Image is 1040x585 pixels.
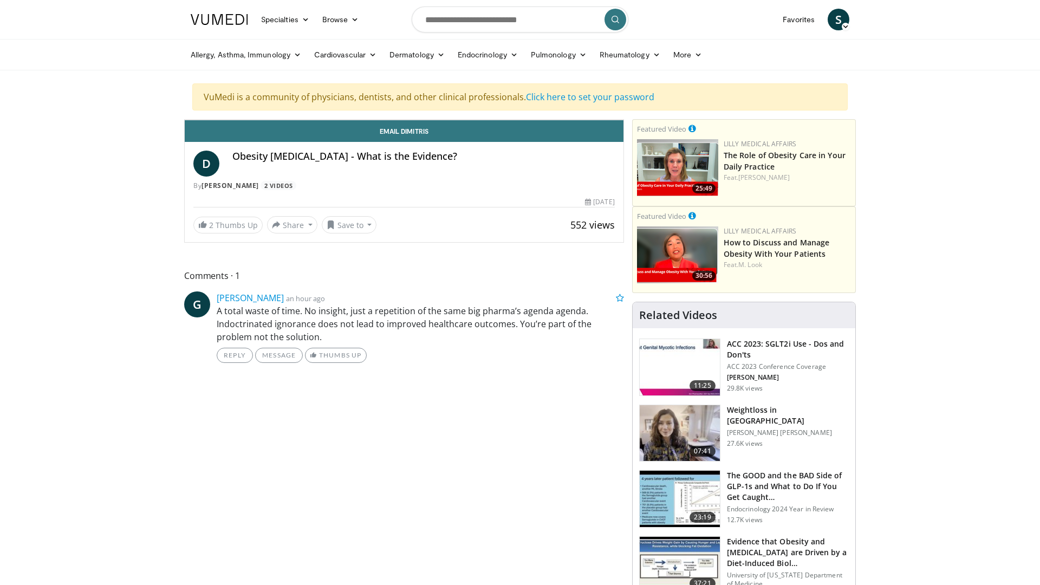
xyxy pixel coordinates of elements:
div: By [193,181,615,191]
img: 756cb5e3-da60-49d4-af2c-51c334342588.150x105_q85_crop-smart_upscale.jpg [640,471,720,527]
span: 25:49 [692,184,716,193]
div: Feat. [724,173,851,183]
a: G [184,291,210,317]
span: 30:56 [692,271,716,281]
button: Share [267,216,317,233]
h4: Related Videos [639,309,717,322]
h3: The GOOD and the BAD Side of GLP-1s and What to Do If You Get Caught… [727,470,849,503]
a: [PERSON_NAME] [738,173,790,182]
a: Reply [217,348,253,363]
button: Save to [322,216,377,233]
div: Feat. [724,260,851,270]
img: c98a6a29-1ea0-4bd5-8cf5-4d1e188984a7.png.150x105_q85_crop-smart_upscale.png [637,226,718,283]
a: Specialties [255,9,316,30]
a: Dermatology [383,44,451,66]
h3: ACC 2023: SGLT2i Use - Dos and Don'ts [727,339,849,360]
p: [PERSON_NAME] [PERSON_NAME] [727,428,849,437]
span: 2 [209,220,213,230]
a: 25:49 [637,139,718,196]
img: 9983fed1-7565-45be-8934-aef1103ce6e2.150x105_q85_crop-smart_upscale.jpg [640,405,720,461]
span: 552 views [570,218,615,231]
p: 27.6K views [727,439,763,448]
a: D [193,151,219,177]
h4: Obesity [MEDICAL_DATA] - What is the Evidence? [232,151,615,162]
img: e1208b6b-349f-4914-9dd7-f97803bdbf1d.png.150x105_q85_crop-smart_upscale.png [637,139,718,196]
h3: Evidence that Obesity and [MEDICAL_DATA] are Driven by a Diet-Induced Biol… [727,536,849,569]
p: ACC 2023 Conference Coverage [727,362,849,371]
a: 2 Thumbs Up [193,217,263,233]
div: VuMedi is a community of physicians, dentists, and other clinical professionals. [192,83,848,110]
a: 23:19 The GOOD and the BAD Side of GLP-1s and What to Do If You Get Caught… Endocrinology 2024 Ye... [639,470,849,528]
a: [PERSON_NAME] [201,181,259,190]
a: Lilly Medical Affairs [724,226,797,236]
div: [DATE] [585,197,614,207]
a: 11:25 ACC 2023: SGLT2i Use - Dos and Don'ts ACC 2023 Conference Coverage [PERSON_NAME] 29.8K views [639,339,849,396]
span: 11:25 [690,380,716,391]
a: Lilly Medical Affairs [724,139,797,148]
small: Featured Video [637,124,686,134]
p: [PERSON_NAME] [727,373,849,382]
p: A total waste of time. No insight, just a repetition of the same big pharma’s agenda agenda. Indo... [217,304,624,343]
a: 30:56 [637,226,718,283]
a: Cardiovascular [308,44,383,66]
a: Thumbs Up [305,348,366,363]
a: M. Look [738,260,762,269]
small: an hour ago [286,294,325,303]
a: Rheumatology [593,44,667,66]
p: 12.7K views [727,516,763,524]
a: Favorites [776,9,821,30]
a: 2 Videos [261,181,296,190]
a: Message [255,348,303,363]
a: Browse [316,9,366,30]
img: 9258cdf1-0fbf-450b-845f-99397d12d24a.150x105_q85_crop-smart_upscale.jpg [640,339,720,395]
a: S [828,9,849,30]
input: Search topics, interventions [412,6,628,32]
a: Pulmonology [524,44,593,66]
a: [PERSON_NAME] [217,292,284,304]
small: Featured Video [637,211,686,221]
a: Allergy, Asthma, Immunology [184,44,308,66]
a: How to Discuss and Manage Obesity With Your Patients [724,237,830,259]
a: 07:41 Weightloss in [GEOGRAPHIC_DATA] [PERSON_NAME] [PERSON_NAME] 27.6K views [639,405,849,462]
a: Click here to set your password [526,91,654,103]
p: Endocrinology 2024 Year in Review [727,505,849,513]
span: 23:19 [690,512,716,523]
span: 07:41 [690,446,716,457]
h3: Weightloss in [GEOGRAPHIC_DATA] [727,405,849,426]
a: More [667,44,708,66]
span: Comments 1 [184,269,624,283]
a: The Role of Obesity Care in Your Daily Practice [724,150,846,172]
img: VuMedi Logo [191,14,248,25]
a: Email Dimitris [185,120,623,142]
a: Endocrinology [451,44,524,66]
p: 29.8K views [727,384,763,393]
